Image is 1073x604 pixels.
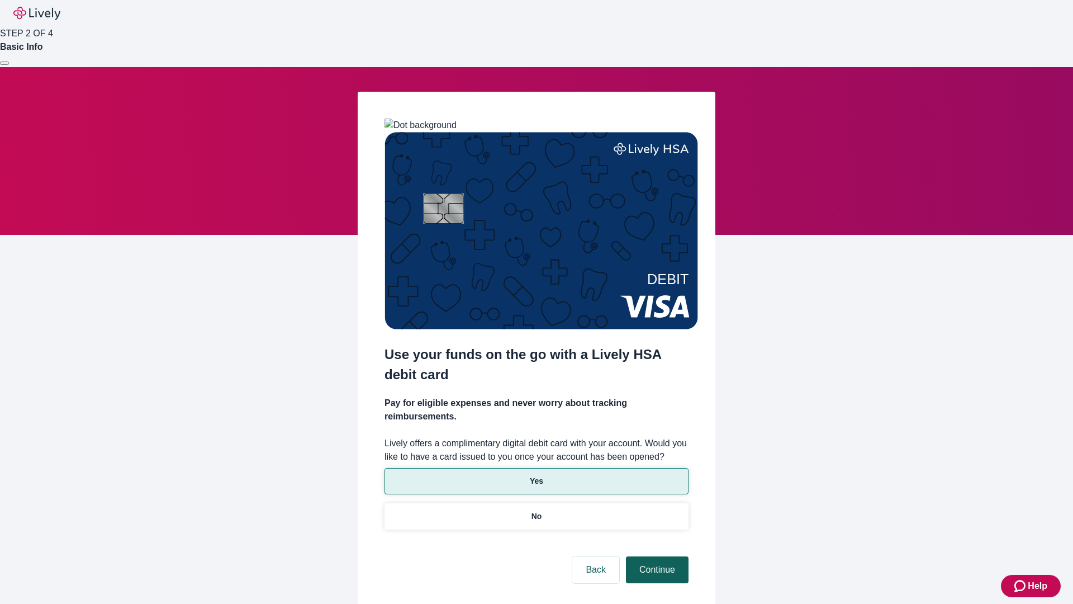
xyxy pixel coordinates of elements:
[572,556,619,583] button: Back
[1001,575,1061,597] button: Zendesk support iconHelp
[384,468,689,494] button: Yes
[384,437,689,464] label: Lively offers a complimentary digital debit card with your account. Would you like to have a card...
[384,119,457,132] img: Dot background
[1014,579,1028,593] svg: Zendesk support icon
[384,132,698,329] img: Debit card
[1028,579,1047,593] span: Help
[384,503,689,530] button: No
[530,475,543,487] p: Yes
[531,511,542,522] p: No
[384,345,689,385] h2: Use your funds on the go with a Lively HSA debit card
[626,556,689,583] button: Continue
[384,397,689,423] h4: Pay for eligible expenses and never worry about tracking reimbursements.
[13,7,60,20] img: Lively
